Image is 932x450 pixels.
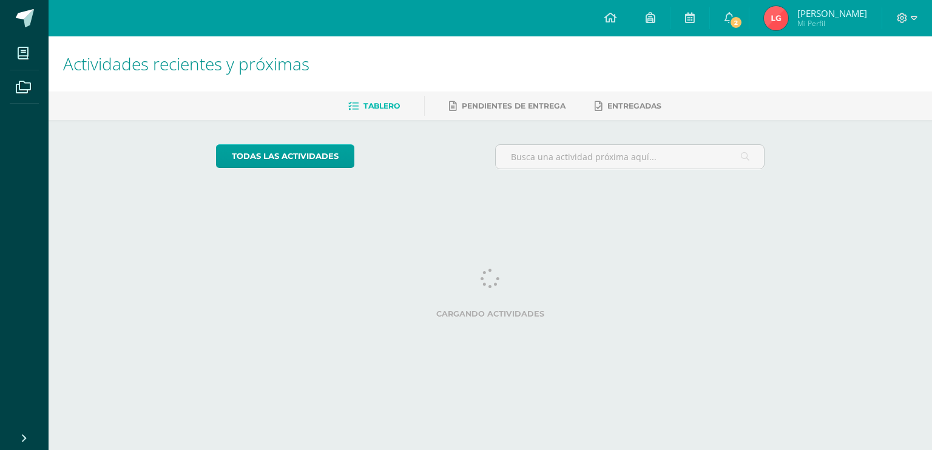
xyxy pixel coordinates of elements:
span: Mi Perfil [797,18,867,29]
span: Actividades recientes y próximas [63,52,309,75]
label: Cargando actividades [216,309,765,318]
span: Pendientes de entrega [462,101,566,110]
span: Entregadas [607,101,661,110]
span: [PERSON_NAME] [797,7,867,19]
img: 68f22fc691a25975abbfbeab9e04d97e.png [764,6,788,30]
span: 2 [729,16,743,29]
a: Tablero [348,96,400,116]
span: Tablero [363,101,400,110]
input: Busca una actividad próxima aquí... [496,145,765,169]
a: Entregadas [595,96,661,116]
a: Pendientes de entrega [449,96,566,116]
a: todas las Actividades [216,144,354,168]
